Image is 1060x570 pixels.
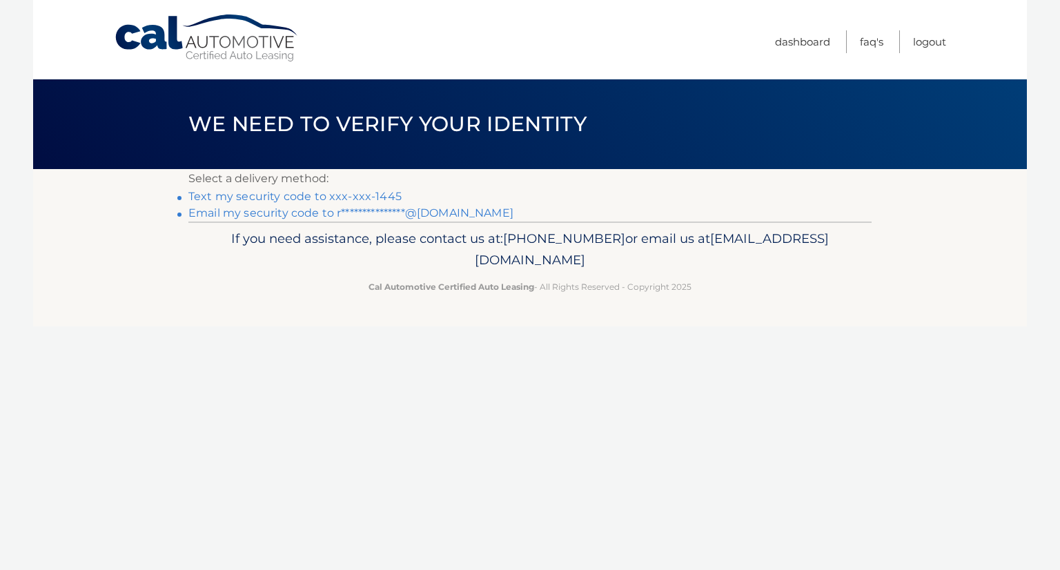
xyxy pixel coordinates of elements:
[188,111,587,137] span: We need to verify your identity
[369,282,534,292] strong: Cal Automotive Certified Auto Leasing
[197,228,863,272] p: If you need assistance, please contact us at: or email us at
[188,169,872,188] p: Select a delivery method:
[775,30,830,53] a: Dashboard
[188,190,402,203] a: Text my security code to xxx-xxx-1445
[860,30,883,53] a: FAQ's
[197,279,863,294] p: - All Rights Reserved - Copyright 2025
[114,14,300,63] a: Cal Automotive
[913,30,946,53] a: Logout
[503,230,625,246] span: [PHONE_NUMBER]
